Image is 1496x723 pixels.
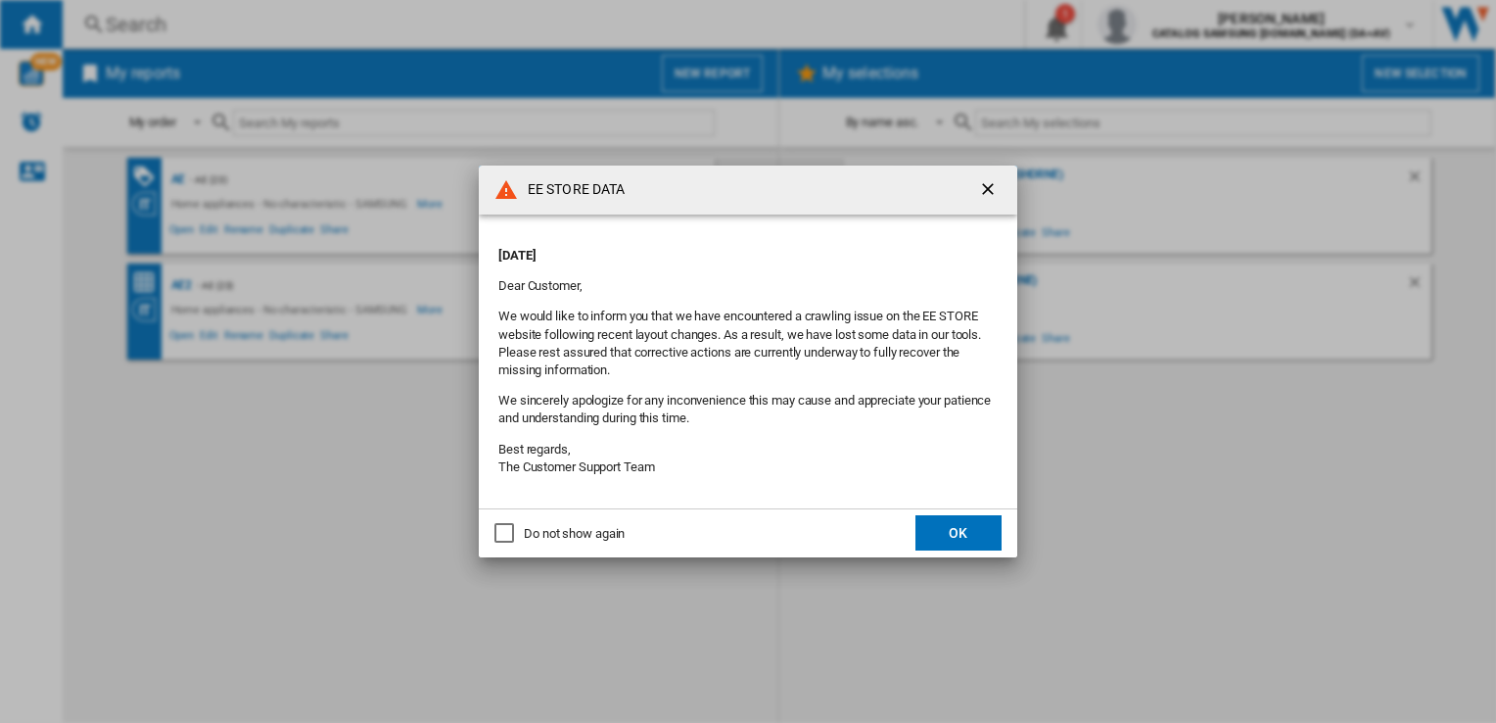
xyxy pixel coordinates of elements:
[498,392,998,427] p: We sincerely apologize for any inconvenience this may cause and appreciate your patience and unde...
[524,525,625,543] div: Do not show again
[978,179,1002,203] ng-md-icon: getI18NText('BUTTONS.CLOSE_DIALOG')
[498,441,998,476] p: Best regards, The Customer Support Team
[970,170,1009,210] button: getI18NText('BUTTONS.CLOSE_DIALOG')
[498,248,536,263] strong: [DATE]
[494,524,625,543] md-checkbox: Do not show again
[915,515,1002,551] button: OK
[518,180,625,200] h4: EE STORE DATA
[498,277,998,295] p: Dear Customer,
[498,308,998,379] p: We would like to inform you that we have encountered a crawling issue on the EE STORE website fol...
